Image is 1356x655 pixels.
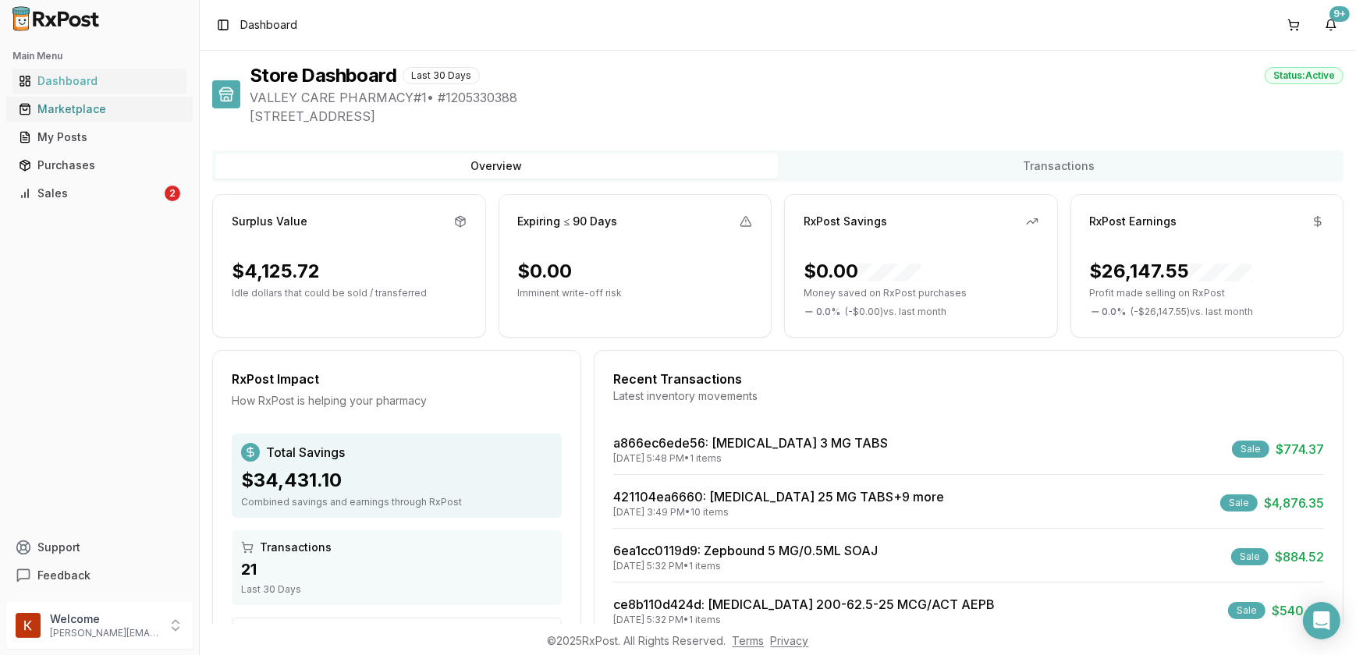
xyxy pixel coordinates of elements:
[215,154,778,179] button: Overview
[12,50,186,62] h2: Main Menu
[250,107,1344,126] span: [STREET_ADDRESS]
[12,179,186,207] a: Sales2
[6,125,193,150] button: My Posts
[1232,441,1269,458] div: Sale
[6,561,193,589] button: Feedback
[250,63,396,88] h1: Store Dashboard
[241,558,552,580] div: 21
[845,306,946,318] span: ( - $0.00 ) vs. last month
[1319,12,1344,37] button: 9+
[12,123,186,151] a: My Posts
[518,214,618,229] div: Expiring ≤ 90 Days
[778,154,1340,179] button: Transactions
[518,259,573,284] div: $0.00
[241,496,552,508] div: Combined savings and earnings through RxPost
[240,17,297,33] nav: breadcrumb
[613,452,888,465] div: [DATE] 5:48 PM • 1 items
[613,506,944,519] div: [DATE] 3:49 PM • 10 items
[232,287,467,299] p: Idle dollars that could be sold / transferred
[12,151,186,179] a: Purchases
[6,69,193,94] button: Dashboard
[6,97,193,122] button: Marketplace
[1272,601,1324,620] span: $540.00
[1264,494,1324,512] span: $4,876.35
[1228,602,1265,619] div: Sale
[804,214,887,229] div: RxPost Savings
[232,214,307,229] div: Surplus Value
[165,186,180,201] div: 2
[403,67,480,84] div: Last 30 Days
[1276,440,1324,458] span: $774.37
[50,611,158,627] p: Welcome
[1131,306,1254,318] span: ( - $26,147.55 ) vs. last month
[1231,548,1269,565] div: Sale
[1303,602,1340,639] div: Open Intercom Messenger
[6,6,106,31] img: RxPost Logo
[19,186,162,201] div: Sales
[804,259,921,284] div: $0.00
[771,634,809,647] a: Privacy
[804,287,1038,299] p: Money saved on RxPost purchases
[19,73,180,89] div: Dashboard
[733,634,765,647] a: Terms
[1090,287,1325,299] p: Profit made selling on RxPost
[6,533,193,561] button: Support
[19,158,180,173] div: Purchases
[232,393,562,409] div: How RxPost is helping your pharmacy
[613,560,878,572] div: [DATE] 5:32 PM • 1 items
[6,153,193,178] button: Purchases
[19,101,180,117] div: Marketplace
[816,306,840,318] span: 0.0 %
[1090,214,1177,229] div: RxPost Earnings
[266,443,345,462] span: Total Savings
[241,468,552,493] div: $34,431.10
[1220,494,1258,512] div: Sale
[232,259,320,284] div: $4,125.72
[613,489,944,505] a: 421104ea6660: [MEDICAL_DATA] 25 MG TABS+9 more
[6,181,193,206] button: Sales2
[613,388,1324,404] div: Latest inventory movements
[250,88,1344,107] span: VALLEY CARE PHARMACY#1 • # 1205330388
[613,370,1324,388] div: Recent Transactions
[16,613,41,638] img: User avatar
[241,583,552,596] div: Last 30 Days
[613,543,878,558] a: 6ea1cc0119d9: Zepbound 5 MG/0.5ML SOAJ
[518,287,753,299] p: Imminent write-off risk
[613,435,888,451] a: a866ec6ede56: [MEDICAL_DATA] 3 MG TABS
[1275,547,1324,566] span: $884.52
[37,568,91,583] span: Feedback
[12,95,186,123] a: Marketplace
[260,540,332,555] span: Transactions
[19,129,180,145] div: My Posts
[613,614,995,626] div: [DATE] 5:32 PM • 1 items
[613,597,995,612] a: ce8b110d424d: [MEDICAL_DATA] 200-62.5-25 MCG/ACT AEPB
[232,370,562,388] div: RxPost Impact
[50,627,158,639] p: [PERSON_NAME][EMAIL_ADDRESS][DOMAIN_NAME]
[12,67,186,95] a: Dashboard
[1329,6,1350,22] div: 9+
[240,17,297,33] span: Dashboard
[1090,259,1252,284] div: $26,147.55
[1102,306,1127,318] span: 0.0 %
[1265,67,1344,84] div: Status: Active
